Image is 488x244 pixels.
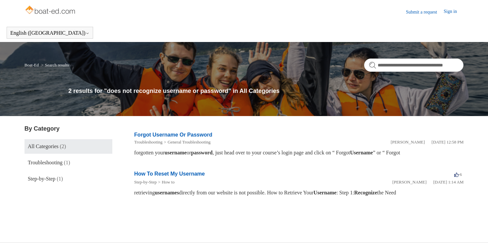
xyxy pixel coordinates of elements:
[162,180,175,184] a: How to
[454,172,462,177] span: -6
[313,190,336,195] em: Username
[25,62,39,67] a: Boat-Ed
[134,139,162,145] li: Troubleshooting
[25,124,112,133] h3: By Category
[155,190,179,195] em: usernames
[364,59,463,72] input: Search
[25,4,77,17] img: Boat-Ed Help Center home page
[432,140,464,144] time: 05/20/2025, 12:58
[134,140,162,144] a: Troubleshooting
[57,176,63,182] span: (1)
[391,139,425,145] li: [PERSON_NAME]
[25,139,112,154] a: All Categories (2)
[163,139,211,145] li: General Troubleshooting
[433,180,464,184] time: 03/14/2022, 01:14
[64,160,70,165] span: (1)
[28,143,59,149] span: All Categories
[134,171,205,177] a: How To Reset My Username
[60,143,66,149] span: (2)
[134,149,463,157] div: forgotten your or , just head over to your course’s login page and click on “ Forgot ” or “ Forgot
[68,87,463,96] h1: 2 results for "does not recognize username or password" in All Categories
[168,140,211,144] a: General Troubleshooting
[28,160,63,165] span: Troubleshooting
[191,150,213,155] em: password
[25,62,40,67] li: Boat-Ed
[157,179,175,185] li: How to
[134,132,212,138] a: Forgot Username Or Password
[25,155,112,170] a: Troubleshooting (1)
[165,150,187,155] em: username
[40,62,69,67] li: Search results
[25,172,112,186] a: Step-by-Step (1)
[28,176,56,182] span: Step-by-Step
[134,189,463,197] div: retrieving directly from our website is not possible. How to Retrieve Your : Step 1: the Need
[134,180,157,184] a: Step-by-Step
[406,9,444,16] a: Submit a request
[134,179,157,185] li: Step-by-Step
[392,179,426,185] li: [PERSON_NAME]
[10,30,89,36] button: English ([GEOGRAPHIC_DATA])
[350,150,373,155] em: Username
[444,8,463,16] a: Sign in
[354,190,377,195] em: Recognize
